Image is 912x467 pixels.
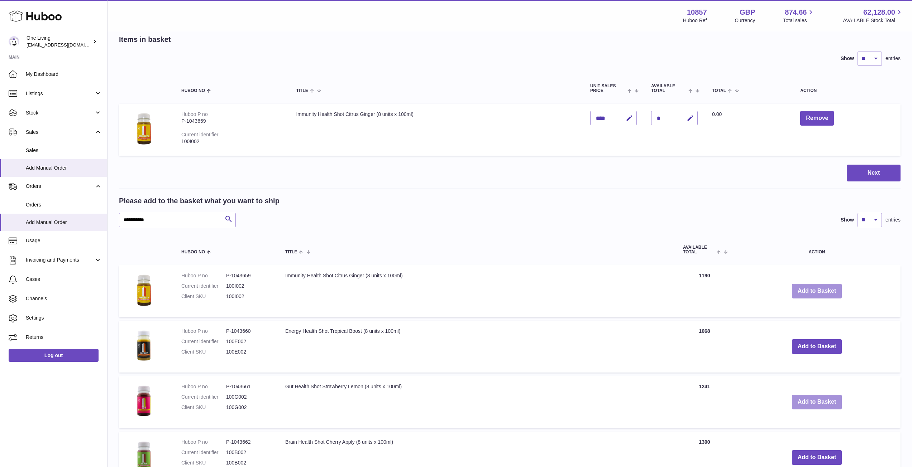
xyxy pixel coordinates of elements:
[119,35,171,44] h2: Items in basket
[683,245,715,254] span: AVAILABLE Total
[27,35,91,48] div: One Living
[296,88,308,93] span: Title
[841,217,854,223] label: Show
[226,439,271,446] dd: P-1043662
[792,450,842,465] button: Add to Basket
[181,404,226,411] dt: Client SKU
[590,84,626,93] span: Unit Sales Price
[735,17,755,24] div: Currency
[181,459,226,466] dt: Client SKU
[676,376,733,428] td: 1241
[9,36,19,47] img: ben@oneliving.com
[863,8,895,17] span: 62,128.00
[181,283,226,290] dt: Current identifier
[181,88,205,93] span: Huboo no
[800,111,834,126] button: Remove
[226,328,271,335] dd: P-1043660
[119,196,280,206] h2: Please add to the basket what you want to ship
[181,250,205,254] span: Huboo no
[26,276,102,283] span: Cases
[26,219,102,226] span: Add Manual Order
[181,118,282,125] div: P-1043659
[226,283,271,290] dd: 100I002
[785,8,807,17] span: 874.66
[181,328,226,335] dt: Huboo P no
[181,138,282,145] div: 100I002
[181,132,219,137] div: Current identifier
[792,395,842,409] button: Add to Basket
[226,394,271,400] dd: 100G002
[126,383,162,419] img: Gut Health Shot Strawberry Lemon (8 units x 100ml)
[26,257,94,263] span: Invoicing and Payments
[181,394,226,400] dt: Current identifier
[26,237,102,244] span: Usage
[181,383,226,390] dt: Huboo P no
[126,111,162,147] img: Immunity Health Shot Citrus Ginger (8 units x 100ml)
[226,293,271,300] dd: 100I002
[9,349,99,362] a: Log out
[226,449,271,456] dd: 100B002
[27,42,105,48] span: [EMAIL_ADDRESS][DOMAIN_NAME]
[181,111,208,117] div: Huboo P no
[26,165,102,171] span: Add Manual Order
[792,339,842,354] button: Add to Basket
[26,110,94,116] span: Stock
[181,338,226,345] dt: Current identifier
[289,104,583,156] td: Immunity Health Shot Citrus Ginger (8 units x 100ml)
[740,8,755,17] strong: GBP
[843,8,903,24] a: 62,128.00 AVAILABLE Stock Total
[181,449,226,456] dt: Current identifier
[712,111,722,117] span: 0.00
[126,272,162,308] img: Immunity Health Shot Citrus Ginger (8 units x 100ml)
[226,338,271,345] dd: 100E002
[26,71,102,78] span: My Dashboard
[226,459,271,466] dd: 100B002
[181,439,226,446] dt: Huboo P no
[126,328,162,364] img: Energy Health Shot Tropical Boost (8 units x 100ml)
[843,17,903,24] span: AVAILABLE Stock Total
[285,250,297,254] span: Title
[651,84,687,93] span: AVAILABLE Total
[226,349,271,355] dd: 100E002
[26,90,94,97] span: Listings
[885,217,901,223] span: entries
[783,8,815,24] a: 874.66 Total sales
[885,55,901,62] span: entries
[26,147,102,154] span: Sales
[26,315,102,321] span: Settings
[181,272,226,279] dt: Huboo P no
[733,238,901,262] th: Action
[687,8,707,17] strong: 10857
[792,284,842,298] button: Add to Basket
[26,334,102,341] span: Returns
[26,201,102,208] span: Orders
[226,272,271,279] dd: P-1043659
[278,376,676,428] td: Gut Health Shot Strawberry Lemon (8 units x 100ml)
[847,165,901,181] button: Next
[278,321,676,373] td: Energy Health Shot Tropical Boost (8 units x 100ml)
[181,349,226,355] dt: Client SKU
[800,88,893,93] div: Action
[676,265,733,317] td: 1190
[676,321,733,373] td: 1068
[278,265,676,317] td: Immunity Health Shot Citrus Ginger (8 units x 100ml)
[226,383,271,390] dd: P-1043661
[683,17,707,24] div: Huboo Ref
[783,17,815,24] span: Total sales
[26,183,94,190] span: Orders
[181,293,226,300] dt: Client SKU
[712,88,726,93] span: Total
[26,295,102,302] span: Channels
[226,404,271,411] dd: 100G002
[26,129,94,136] span: Sales
[841,55,854,62] label: Show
